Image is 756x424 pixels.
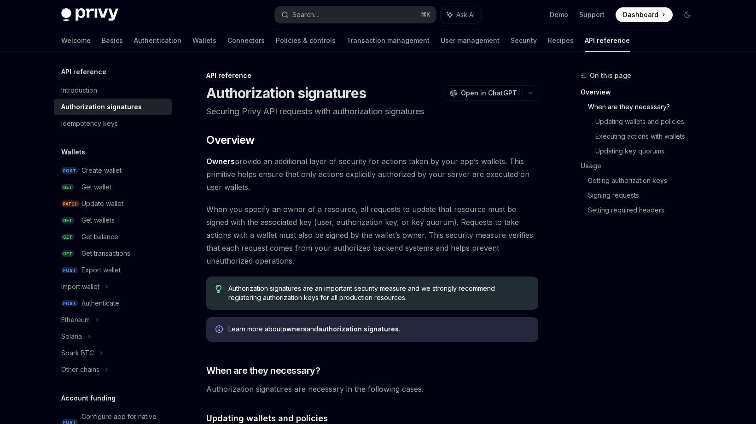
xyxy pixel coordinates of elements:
[292,9,318,20] div: Search...
[54,82,172,99] a: Introduction
[588,173,702,188] a: Getting authorization keys
[61,267,78,274] span: POST
[54,162,172,179] a: POSTCreate wallet
[206,383,538,395] span: Authorization signatures are necessary in the following cases.
[228,324,529,334] span: Learn more about and .
[54,99,172,115] a: Authorization signatures
[228,284,529,302] span: Authorization signatures are an important security measure and we strongly recommend registering ...
[588,203,702,218] a: Setting required headers
[54,295,172,312] a: POSTAuthenticate
[61,66,106,77] h5: API reference
[61,234,74,241] span: GET
[61,29,91,52] a: Welcome
[275,6,436,23] button: Search...⌘K
[81,265,121,276] div: Export wallet
[134,29,181,52] a: Authentication
[206,71,538,80] div: API reference
[81,198,123,209] div: Update wallet
[588,100,702,114] a: When are they necessary?
[61,347,94,359] div: Spark BTC
[585,29,630,52] a: API reference
[461,88,517,98] span: Open in ChatGPT
[61,393,116,404] h5: Account funding
[590,70,631,81] span: On this page
[444,85,523,101] button: Open in ChatGPT
[581,159,702,173] a: Usage
[548,29,574,52] a: Recipes
[61,331,82,342] div: Solana
[581,85,702,100] a: Overview
[456,10,475,19] span: Ask AI
[579,10,605,19] a: Support
[550,10,568,19] a: Demo
[206,203,538,267] span: When you specify an owner of a resource, all requests to update that resource must be signed with...
[54,212,172,229] a: GETGet wallets
[54,195,172,212] a: PATCHUpdate wallet
[54,245,172,262] a: GETGet transactions
[595,129,702,144] a: Executing actions with wallets
[61,118,118,129] div: Idempotency keys
[81,165,122,176] div: Create wallet
[206,105,538,118] p: Securing Privy API requests with authorization signatures
[227,29,265,52] a: Connectors
[318,325,399,333] a: authorization signatures
[81,248,130,259] div: Get transactions
[616,7,673,22] a: Dashboard
[61,300,78,307] span: POST
[282,325,307,333] a: owners
[680,7,695,22] button: Toggle dark mode
[61,250,74,257] span: GET
[102,29,123,52] a: Basics
[215,285,222,293] svg: Tip
[192,29,216,52] a: Wallets
[595,114,702,129] a: Updating wallets and policies
[347,29,430,52] a: Transaction management
[81,231,118,242] div: Get balance
[215,325,225,335] svg: Info
[206,364,320,377] span: When are they necessary?
[61,167,78,174] span: POST
[588,188,702,203] a: Signing requests
[511,29,537,52] a: Security
[61,314,90,325] div: Ethereum
[206,85,366,101] h1: Authorization signatures
[54,179,172,195] a: GETGet wallet
[61,364,99,375] div: Other chains
[54,229,172,245] a: GETGet balance
[61,147,85,158] h5: Wallets
[61,217,74,224] span: GET
[81,298,119,309] div: Authenticate
[54,262,172,278] a: POSTExport wallet
[61,8,118,21] img: dark logo
[441,29,500,52] a: User management
[61,281,99,292] div: Import wallet
[206,155,538,194] span: provide an additional layer of security for actions taken by your app’s wallets. This primitive h...
[623,10,658,19] span: Dashboard
[421,11,430,18] span: ⌘ K
[61,200,80,207] span: PATCH
[206,133,254,147] span: Overview
[61,101,142,112] div: Authorization signatures
[61,85,97,96] div: Introduction
[206,157,235,166] a: Owners
[81,215,115,226] div: Get wallets
[595,144,702,159] a: Updating key quorums
[441,6,481,23] button: Ask AI
[61,184,74,191] span: GET
[54,115,172,132] a: Idempotency keys
[81,182,111,193] div: Get wallet
[276,29,336,52] a: Policies & controls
